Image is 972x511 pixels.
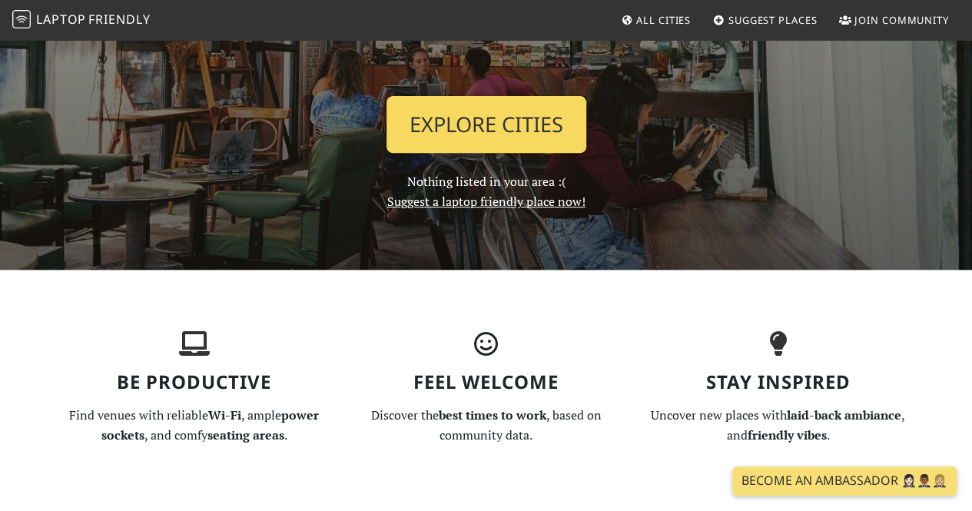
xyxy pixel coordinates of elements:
[101,406,320,443] strong: power sockets
[732,466,957,496] a: Become an Ambassador 🤵🏻‍♀️🤵🏾‍♂️🤵🏼‍♀️
[58,406,331,445] p: Find venues with reliable , ample , and comfy .
[350,371,623,393] h3: Feel Welcome
[728,13,818,27] span: Suggest Places
[854,13,949,27] span: Join Community
[833,6,955,34] a: Join Community
[387,193,586,210] a: Suggest a laptop friendly place now!
[208,406,241,423] strong: Wi-Fi
[748,426,827,443] strong: friendly vibes
[12,10,31,28] img: LaptopFriendly
[88,11,150,28] span: Friendly
[12,7,151,34] a: LaptopFriendly LaptopFriendly
[207,426,284,443] strong: seating areas
[439,406,546,423] strong: best times to work
[642,406,915,445] p: Uncover new places with , and .
[615,6,697,34] a: All Cities
[636,13,691,27] span: All Cities
[707,6,824,34] a: Suggest Places
[36,11,86,28] span: Laptop
[350,406,623,445] p: Discover the , based on community data.
[58,371,331,393] h3: Be Productive
[386,96,586,153] a: Explore Cities
[642,371,915,393] h3: Stay Inspired
[787,406,901,423] strong: laid-back ambiance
